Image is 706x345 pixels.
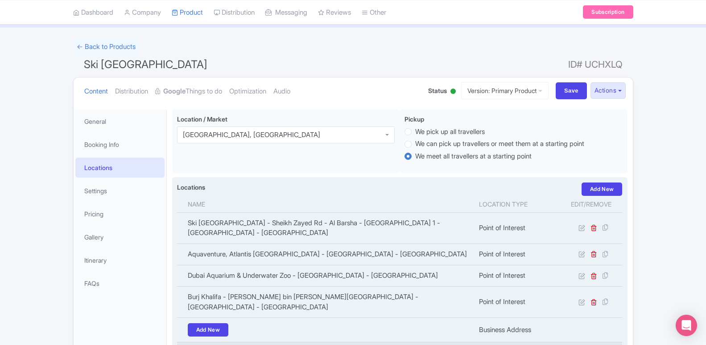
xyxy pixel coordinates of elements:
[75,250,165,270] a: Itinerary
[415,151,532,162] label: We meet all travellers at a starting point
[177,115,227,123] span: Location / Market
[583,5,633,19] a: Subscription
[405,115,424,123] span: Pickup
[155,77,222,106] a: GoogleThings to do
[177,183,205,192] label: Locations
[428,86,447,95] span: Status
[474,196,560,213] th: Location type
[73,38,139,56] a: ← Back to Products
[75,134,165,154] a: Booking Info
[75,158,165,178] a: Locations
[75,181,165,201] a: Settings
[188,323,229,337] a: Add New
[676,315,697,336] div: Open Intercom Messenger
[582,183,623,196] a: Add New
[177,244,474,265] td: Aquaventure, Atlantis [GEOGRAPHIC_DATA] - [GEOGRAPHIC_DATA] - [GEOGRAPHIC_DATA]
[177,265,474,286] td: Dubai Aquarium & Underwater Zoo - [GEOGRAPHIC_DATA] - [GEOGRAPHIC_DATA]
[474,212,560,244] td: Point of Interest
[84,77,108,106] a: Content
[115,77,148,106] a: Distribution
[474,318,560,342] td: Business Address
[84,58,207,71] span: Ski [GEOGRAPHIC_DATA]
[556,82,587,99] input: Save
[177,212,474,244] td: Ski [GEOGRAPHIC_DATA] - Sheikh Zayed Rd - Al Barsha - [GEOGRAPHIC_DATA] 1 - [GEOGRAPHIC_DATA] - [...
[163,86,186,97] strong: Google
[415,127,485,137] label: We pick up all travellers
[474,265,560,286] td: Point of Interest
[75,204,165,224] a: Pricing
[568,56,623,73] span: ID# UCHXLQ
[183,131,320,139] div: [GEOGRAPHIC_DATA], [GEOGRAPHIC_DATA]
[474,244,560,265] td: Point of Interest
[461,82,549,99] a: Version: Primary Product
[177,196,474,213] th: Name
[229,77,266,106] a: Optimization
[561,196,623,213] th: Edit/Remove
[273,77,290,106] a: Audio
[75,111,165,131] a: General
[75,273,165,293] a: FAQs
[590,82,626,99] button: Actions
[75,227,165,247] a: Gallery
[474,287,560,318] td: Point of Interest
[177,287,474,318] td: Burj Khalifa - [PERSON_NAME] bin [PERSON_NAME][GEOGRAPHIC_DATA] - [GEOGRAPHIC_DATA] - [GEOGRAPHIC...
[449,85,458,99] div: Active
[415,139,584,149] label: We can pick up travellers or meet them at a starting point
